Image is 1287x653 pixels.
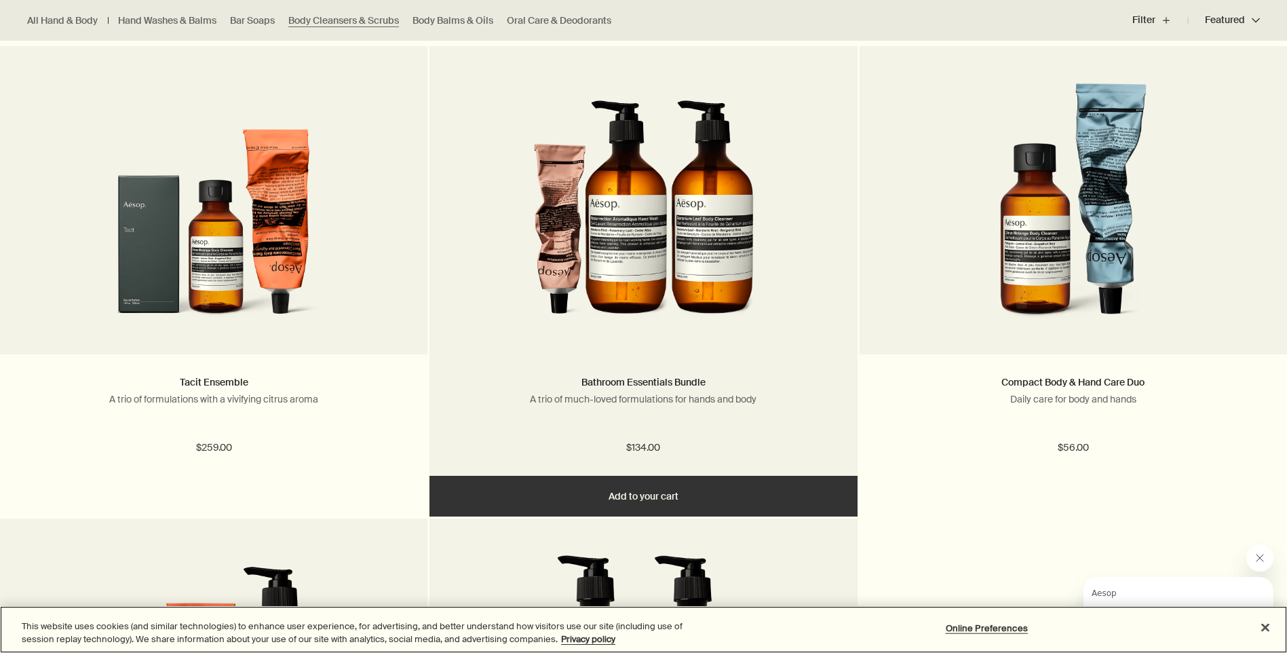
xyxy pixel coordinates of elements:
div: This website uses cookies (and similar technologies) to enhance user experience, for advertising,... [22,620,708,646]
a: Hand Washes & Balms [118,14,216,27]
span: $259.00 [196,440,232,456]
a: Body Balms & Oils [412,14,493,27]
p: Daily care for body and hands [880,393,1267,405]
p: A trio of formulations with a vivifying citrus aroma [20,393,407,405]
p: A trio of much-loved formulations for hands and body [450,393,837,405]
button: Add to your cart - $134.00 [429,476,857,517]
button: Featured [1188,4,1260,37]
img: Tacit Scented Trio [103,83,324,334]
a: Bar Soaps [230,14,275,27]
a: Resurrection Aromatique Hand Wash, Resurrection Aromatique Hand Balm and Geranium Leaf Body Clean... [429,83,857,354]
span: $134.00 [626,440,660,456]
span: $56.00 [1058,440,1089,456]
a: Oral Care & Deodorants [507,14,611,27]
a: All Hand & Body [27,14,98,27]
iframe: Message from Aesop [1083,577,1273,639]
a: Bathroom Essentials Bundle [581,376,706,388]
a: Body Cleansers & Scrubs [288,14,399,27]
button: Close [1250,613,1280,643]
span: Our consultants are available now to offer personalised product advice. [8,29,170,67]
a: Compact Body & Hand Care Duo [1001,376,1145,388]
button: Filter [1132,4,1188,37]
a: More information about your privacy, opens in a new tab [561,633,615,645]
img: Resurrection Aromatique Hand Wash, Resurrection Aromatique Hand Balm and Geranium Leaf Body Clean... [533,83,754,334]
button: Online Preferences, Opens the preference center dialog [944,615,1029,642]
iframe: Close message from Aesop [1246,544,1273,572]
div: Aesop says "Our consultants are available now to offer personalised product advice.". Open messag... [1051,544,1273,639]
a: Tacit Ensemble [180,376,248,388]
